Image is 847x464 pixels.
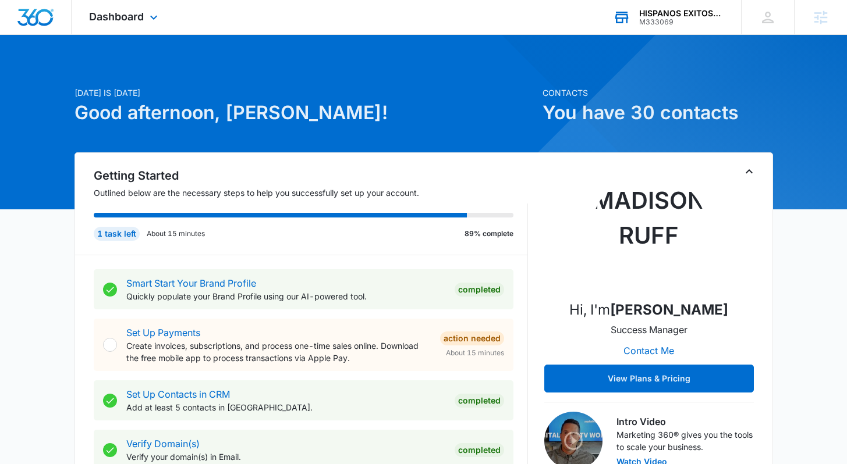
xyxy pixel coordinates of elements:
[569,299,728,320] p: Hi, I'm
[543,87,773,99] p: Contacts
[75,99,536,127] h1: Good afternoon, [PERSON_NAME]!
[89,10,144,23] span: Dashboard
[544,365,754,392] button: View Plans & Pricing
[94,167,528,184] h2: Getting Started
[639,18,724,26] div: account id
[126,327,200,338] a: Set Up Payments
[126,451,445,463] p: Verify your domain(s) in Email.
[639,9,724,18] div: account name
[126,388,230,400] a: Set Up Contacts in CRM
[610,301,728,318] strong: [PERSON_NAME]
[147,229,205,239] p: About 15 minutes
[465,229,513,239] p: 89% complete
[742,165,756,179] button: Toggle Collapse
[455,394,504,408] div: Completed
[455,443,504,457] div: Completed
[611,323,687,337] p: Success Manager
[126,277,256,289] a: Smart Start Your Brand Profile
[616,415,754,429] h3: Intro Video
[591,174,707,290] img: Madison Ruff
[126,340,431,364] p: Create invoices, subscriptions, and process one-time sales online. Download the free mobile app t...
[94,227,140,241] div: 1 task left
[612,337,686,365] button: Contact Me
[446,348,504,358] span: About 15 minutes
[126,401,445,413] p: Add at least 5 contacts in [GEOGRAPHIC_DATA].
[75,87,536,99] p: [DATE] is [DATE]
[126,290,445,302] p: Quickly populate your Brand Profile using our AI-powered tool.
[94,187,528,199] p: Outlined below are the necessary steps to help you successfully set up your account.
[455,283,504,297] div: Completed
[543,99,773,127] h1: You have 30 contacts
[126,438,200,449] a: Verify Domain(s)
[440,331,504,345] div: Action Needed
[616,429,754,453] p: Marketing 360® gives you the tools to scale your business.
